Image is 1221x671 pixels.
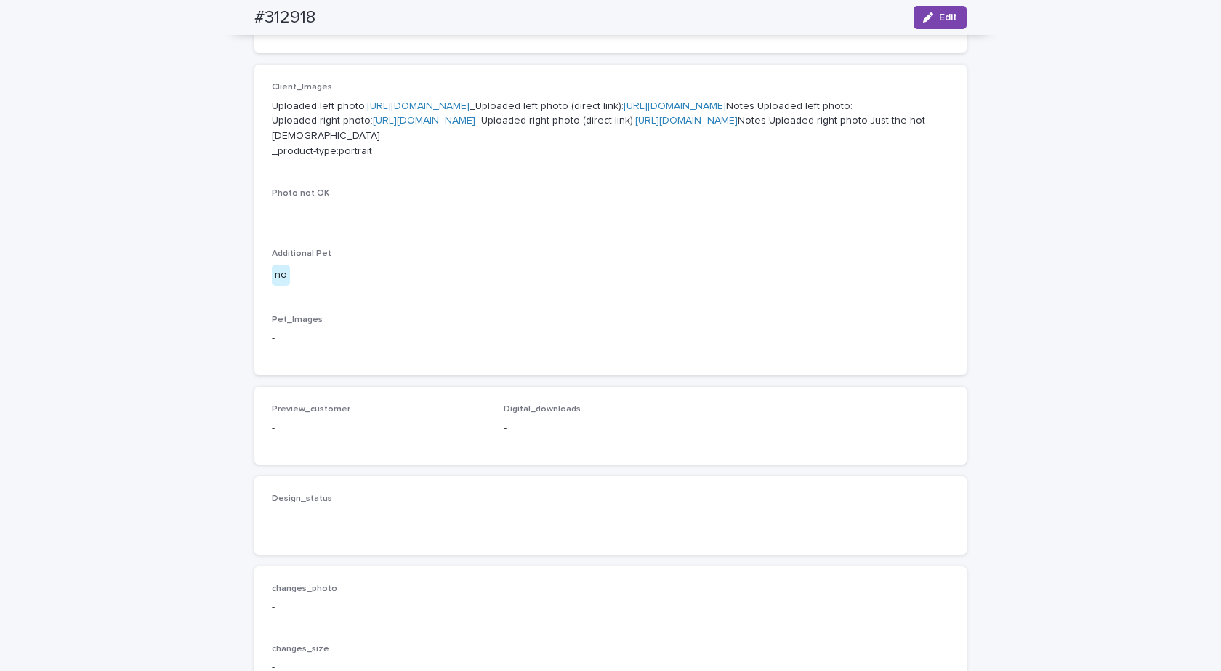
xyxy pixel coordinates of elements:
[367,101,470,111] a: [URL][DOMAIN_NAME]
[272,316,323,324] span: Pet_Images
[504,421,718,436] p: -
[272,510,486,526] p: -
[272,584,337,593] span: changes_photo
[254,7,315,28] h2: #312918
[272,189,329,198] span: Photo not OK
[272,204,949,220] p: -
[939,12,957,23] span: Edit
[272,83,332,92] span: Client_Images
[272,265,290,286] div: no
[272,645,329,654] span: changes_size
[272,494,332,503] span: Design_status
[272,99,949,159] p: Uploaded left photo: _Uploaded left photo (direct link): Notes Uploaded left photo: Uploaded righ...
[914,6,967,29] button: Edit
[272,421,486,436] p: -
[635,116,738,126] a: [URL][DOMAIN_NAME]
[272,249,331,258] span: Additional Pet
[624,101,726,111] a: [URL][DOMAIN_NAME]
[504,405,581,414] span: Digital_downloads
[272,405,350,414] span: Preview_customer
[373,116,475,126] a: [URL][DOMAIN_NAME]
[272,331,949,346] p: -
[272,600,949,615] p: -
